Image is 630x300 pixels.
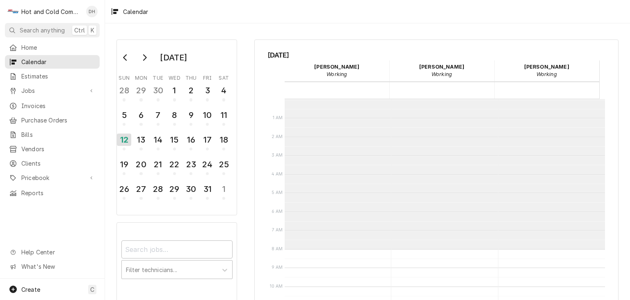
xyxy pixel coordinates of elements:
[268,283,285,290] span: 10 AM
[135,183,147,195] div: 27
[268,50,605,60] span: [DATE]
[90,285,94,294] span: C
[117,51,134,64] button: Go to previous month
[524,64,569,70] strong: [PERSON_NAME]
[135,84,147,97] div: 29
[185,109,197,121] div: 9
[117,134,131,146] div: 12
[5,113,100,127] a: Purchase Orders
[7,6,19,17] div: Hot and Cold Commercial Kitchens, Inc.'s Avatar
[21,58,96,66] span: Calendar
[185,134,197,146] div: 16
[152,109,164,121] div: 7
[5,245,100,259] a: Go to Help Center
[168,183,181,195] div: 29
[21,72,96,81] span: Estimates
[118,158,130,171] div: 19
[121,240,233,258] input: Search jobs...
[74,26,85,35] span: Ctrl
[21,286,40,293] span: Create
[168,109,181,121] div: 8
[269,171,285,178] span: 4 AM
[5,55,100,69] a: Calendar
[135,109,147,121] div: 6
[21,262,95,271] span: What's New
[201,183,214,195] div: 31
[5,41,100,54] a: Home
[5,69,100,83] a: Estimates
[201,109,214,121] div: 10
[494,60,599,81] div: Jason Thomason - Working
[389,60,494,81] div: David Harris - Working
[419,64,464,70] strong: [PERSON_NAME]
[168,84,181,97] div: 1
[217,134,230,146] div: 18
[217,183,230,195] div: 1
[157,51,190,65] div: [DATE]
[152,183,164,195] div: 28
[21,102,96,110] span: Invoices
[91,26,94,35] span: K
[166,72,183,82] th: Wednesday
[185,84,197,97] div: 2
[21,7,82,16] div: Hot and Cold Commercial Kitchens, Inc.
[116,39,237,215] div: Calendar Day Picker
[431,71,452,77] em: Working
[269,208,285,215] span: 6 AM
[132,72,150,82] th: Monday
[536,71,557,77] em: Working
[183,72,199,82] th: Thursday
[269,189,285,196] span: 5 AM
[168,134,181,146] div: 15
[21,173,83,182] span: Pricebook
[201,134,214,146] div: 17
[217,84,230,97] div: 4
[285,60,390,81] div: Daryl Harris - Working
[121,233,233,288] div: Calendar Filters
[269,152,285,159] span: 3 AM
[5,142,100,156] a: Vendors
[326,71,347,77] em: Working
[135,158,147,171] div: 20
[152,134,164,146] div: 14
[269,246,285,252] span: 8 AM
[150,72,166,82] th: Tuesday
[20,26,65,35] span: Search anything
[185,158,197,171] div: 23
[136,51,153,64] button: Go to next month
[217,158,230,171] div: 25
[116,72,132,82] th: Sunday
[21,116,96,125] span: Purchase Orders
[216,72,232,82] th: Saturday
[21,86,83,95] span: Jobs
[201,84,214,97] div: 3
[269,134,285,140] span: 2 AM
[5,260,100,273] a: Go to What's New
[21,43,96,52] span: Home
[152,158,164,171] div: 21
[201,158,214,171] div: 24
[5,157,100,170] a: Clients
[86,6,98,17] div: Daryl Harris's Avatar
[7,6,19,17] div: H
[86,6,98,17] div: DH
[168,158,181,171] div: 22
[118,84,130,97] div: 28
[5,171,100,185] a: Go to Pricebook
[199,72,216,82] th: Friday
[185,183,197,195] div: 30
[5,99,100,113] a: Invoices
[118,183,130,195] div: 26
[152,84,164,97] div: 30
[21,145,96,153] span: Vendors
[21,189,96,197] span: Reports
[5,128,100,141] a: Bills
[314,64,359,70] strong: [PERSON_NAME]
[21,248,95,256] span: Help Center
[217,109,230,121] div: 11
[135,134,147,146] div: 13
[271,115,285,121] span: 1 AM
[5,23,100,37] button: Search anythingCtrlK
[269,264,285,271] span: 9 AM
[5,84,100,97] a: Go to Jobs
